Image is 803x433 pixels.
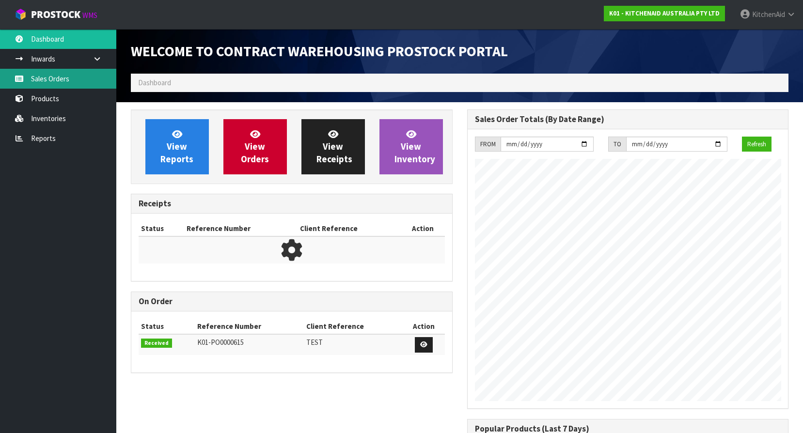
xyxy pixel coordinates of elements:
[609,9,720,17] strong: K01 - KITCHENAID AUSTRALIA PTY LTD
[742,137,772,152] button: Refresh
[752,10,785,19] span: KitchenAid
[394,128,435,165] span: View Inventory
[401,221,445,236] th: Action
[138,78,171,87] span: Dashboard
[403,319,445,334] th: Action
[141,339,172,348] span: Received
[82,11,97,20] small: WMS
[298,221,401,236] th: Client Reference
[316,128,352,165] span: View Receipts
[184,221,298,236] th: Reference Number
[139,319,195,334] th: Status
[608,137,626,152] div: TO
[475,115,781,124] h3: Sales Order Totals (By Date Range)
[304,334,403,355] td: TEST
[241,128,269,165] span: View Orders
[139,199,445,208] h3: Receipts
[195,319,303,334] th: Reference Number
[223,119,287,174] a: ViewOrders
[131,42,508,60] span: Welcome to Contract Warehousing ProStock Portal
[301,119,365,174] a: ViewReceipts
[195,334,303,355] td: K01-PO0000615
[15,8,27,20] img: cube-alt.png
[379,119,443,174] a: ViewInventory
[31,8,80,21] span: ProStock
[160,128,193,165] span: View Reports
[475,137,501,152] div: FROM
[145,119,209,174] a: ViewReports
[139,297,445,306] h3: On Order
[139,221,184,236] th: Status
[304,319,403,334] th: Client Reference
